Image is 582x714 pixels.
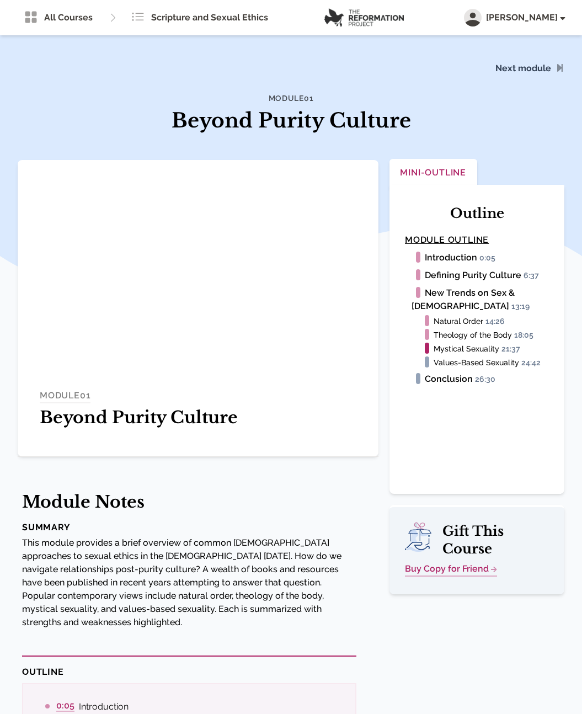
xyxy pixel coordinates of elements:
[501,344,525,354] span: 21:37
[40,389,90,403] h4: MODULE 01
[464,9,564,26] button: [PERSON_NAME]
[524,271,544,281] span: 6:37
[389,159,477,188] button: Mini-Outline
[22,536,356,629] p: This module provides a brief overview of common [DEMOGRAPHIC_DATA] approaches to sexual ethics in...
[22,492,356,512] h1: Module Notes
[56,700,74,712] span: 0:05
[18,160,378,363] iframe: Module 1 - Beyond Purity Culture
[405,205,549,222] h2: Outline
[18,7,99,29] a: All Courses
[495,63,551,73] a: Next module
[434,315,549,327] li: Natural Order
[151,11,268,24] span: Scripture and Sexual Ethics
[434,356,549,368] li: Values-Based Sexuality
[405,562,497,577] a: Buy Copy for Friend
[514,331,538,340] span: 18:05
[486,11,564,24] span: [PERSON_NAME]
[324,8,404,27] img: logo.png
[434,343,549,354] li: Mystical Sexuality
[150,93,433,104] h4: Module 01
[405,523,549,558] h2: Gift This Course
[150,106,433,136] h1: Beyond Purity Culture
[22,522,71,532] strong: SUMMARY
[521,358,546,368] span: 24:42
[22,667,64,677] strong: OUTLINE
[40,408,356,428] h1: Beyond Purity Culture
[485,317,510,327] span: 14:26
[405,233,549,247] h4: Module Outline
[412,286,549,313] li: New Trends on Sex & [DEMOGRAPHIC_DATA]
[475,375,500,385] span: 26:30
[125,7,275,29] a: Scripture and Sexual Ethics
[412,251,549,264] li: Introduction
[434,329,549,340] li: Theology of the Body
[479,253,500,263] span: 0:05
[412,372,549,386] li: Conclusion
[511,302,535,312] span: 13:19
[79,700,310,713] div: Introduction
[412,269,549,282] li: Defining Purity Culture
[44,11,93,24] span: All Courses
